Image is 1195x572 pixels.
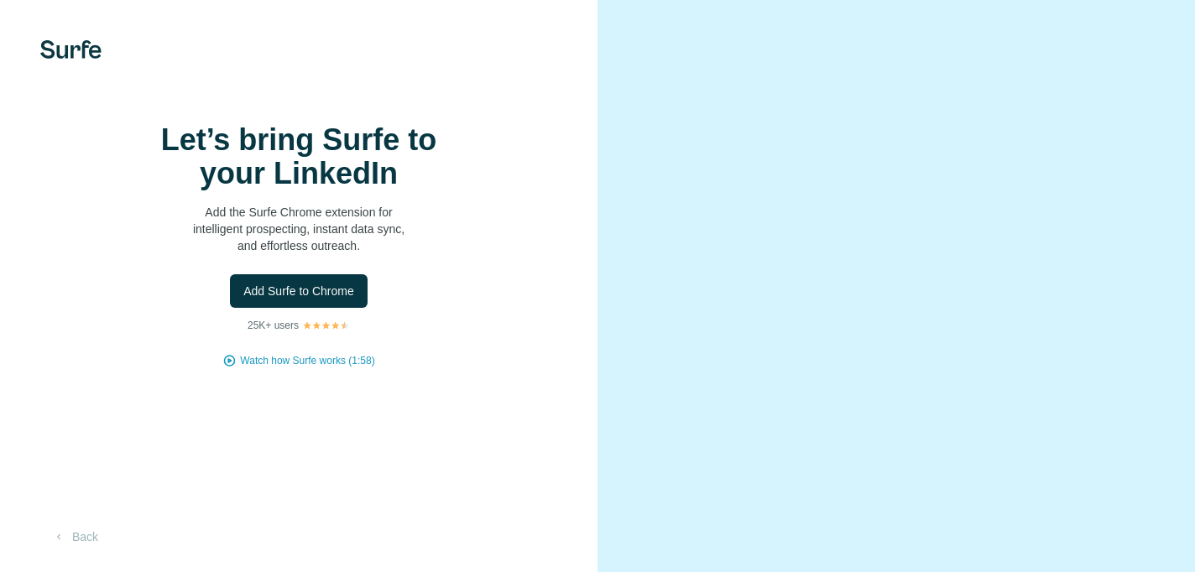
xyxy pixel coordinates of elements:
button: Add Surfe to Chrome [230,274,368,308]
img: Surfe's logo [40,40,102,59]
p: Add the Surfe Chrome extension for intelligent prospecting, instant data sync, and effortless out... [131,204,467,254]
h1: Let’s bring Surfe to your LinkedIn [131,123,467,190]
span: Add Surfe to Chrome [243,283,354,299]
p: 25K+ users [248,318,299,333]
button: Back [40,522,110,552]
img: Rating Stars [302,320,350,330]
button: Watch how Surfe works (1:58) [240,353,374,368]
